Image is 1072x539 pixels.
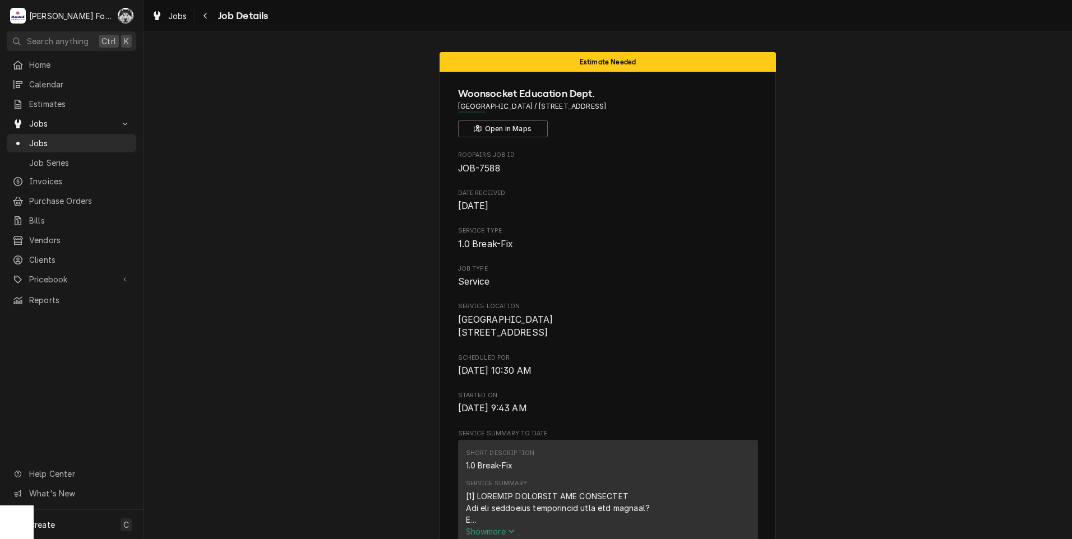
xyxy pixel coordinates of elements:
[29,78,131,90] span: Calendar
[29,215,131,226] span: Bills
[7,95,136,113] a: Estimates
[215,8,269,24] span: Job Details
[458,151,758,175] div: Roopairs Job ID
[29,273,114,285] span: Pricebook
[7,484,136,503] a: Go to What's New
[466,527,515,536] span: Show more
[29,118,114,129] span: Jobs
[458,199,758,213] span: Date Received
[458,264,758,273] span: Job Type
[27,35,89,47] span: Search anything
[458,313,758,340] span: Service Location
[458,201,489,211] span: [DATE]
[458,86,758,137] div: Client Information
[29,254,131,266] span: Clients
[466,479,527,488] div: Service Summary
[7,250,136,269] a: Clients
[29,98,131,110] span: Estimates
[7,114,136,133] a: Go to Jobs
[466,490,708,526] div: [1] LOREMIP DOLORSIT AME CONSECTET Adi eli seddoeius temporincid utla etd magnaal? E Admi venia q...
[118,8,133,24] div: C(
[458,86,758,101] span: Name
[7,172,136,190] a: Invoices
[101,35,116,47] span: Ctrl
[458,226,758,235] span: Service Type
[458,264,758,289] div: Job Type
[458,365,532,376] span: [DATE] 10:30 AM
[458,162,758,175] span: Roopairs Job ID
[458,391,758,415] div: Started On
[458,391,758,400] span: Started On
[29,234,131,246] span: Vendors
[458,302,758,311] span: Service Location
[7,31,136,51] button: Search anythingCtrlK
[123,519,129,531] span: C
[7,231,136,249] a: Vendors
[29,157,131,169] span: Job Series
[29,59,131,71] span: Home
[458,402,758,415] span: Started On
[458,354,758,378] div: Scheduled For
[458,238,758,251] span: Service Type
[458,314,553,338] span: [GEOGRAPHIC_DATA] [STREET_ADDRESS]
[7,55,136,74] a: Home
[29,294,131,306] span: Reports
[29,468,130,480] span: Help Center
[458,120,548,137] button: Open in Maps
[458,276,490,287] span: Service
[7,464,136,483] a: Go to Help Center
[10,8,26,24] div: Marshall Food Equipment Service's Avatar
[7,291,136,309] a: Reports
[118,8,133,24] div: Chris Murphy (103)'s Avatar
[7,211,136,230] a: Bills
[124,35,129,47] span: K
[29,195,131,207] span: Purchase Orders
[580,58,636,66] span: Estimate Needed
[440,52,776,72] div: Status
[458,189,758,213] div: Date Received
[7,75,136,94] a: Calendar
[466,526,708,537] button: Showmore
[168,10,187,22] span: Jobs
[458,302,758,340] div: Service Location
[147,7,192,25] a: Jobs
[29,10,112,22] div: [PERSON_NAME] Food Equipment Service
[7,154,136,172] a: Job Series
[458,101,758,111] span: Address
[458,163,500,174] span: JOB-7588
[10,8,26,24] div: M
[29,487,130,499] span: What's New
[466,449,535,458] div: Short Description
[458,275,758,289] span: Job Type
[7,134,136,152] a: Jobs
[458,354,758,363] span: Scheduled For
[458,429,758,438] span: Service Summary To Date
[29,137,131,149] span: Jobs
[458,226,758,250] div: Service Type
[458,189,758,198] span: Date Received
[458,151,758,160] span: Roopairs Job ID
[466,459,513,471] div: 1.0 Break-Fix
[7,192,136,210] a: Purchase Orders
[197,7,215,25] button: Navigate back
[458,239,514,249] span: 1.0 Break-Fix
[458,403,527,413] span: [DATE] 9:43 AM
[7,270,136,289] a: Go to Pricebook
[29,175,131,187] span: Invoices
[29,520,55,529] span: Create
[458,364,758,378] span: Scheduled For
